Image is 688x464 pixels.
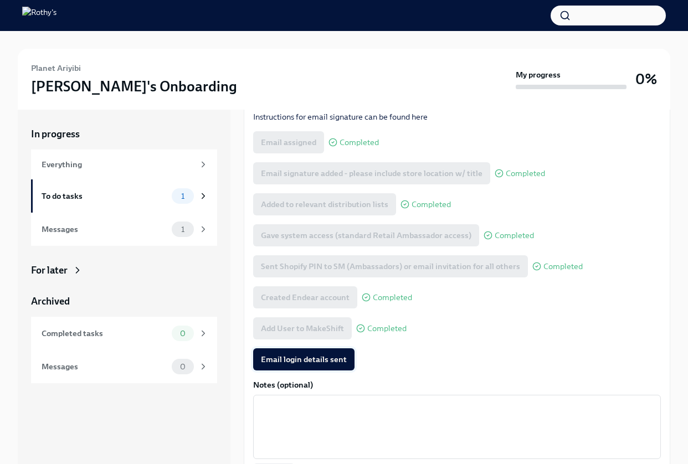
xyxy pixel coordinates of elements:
[253,112,428,122] a: Instructions for email signature can be found here
[412,200,451,209] span: Completed
[31,127,217,141] a: In progress
[31,295,217,308] a: Archived
[42,158,194,171] div: Everything
[506,169,545,178] span: Completed
[516,69,561,80] strong: My progress
[543,262,583,271] span: Completed
[261,354,347,365] span: Email login details sent
[42,360,167,373] div: Messages
[31,76,237,96] h3: [PERSON_NAME]'s Onboarding
[31,179,217,213] a: To do tasks1
[31,149,217,179] a: Everything
[42,327,167,339] div: Completed tasks
[495,231,534,240] span: Completed
[42,190,167,202] div: To do tasks
[635,69,657,89] h3: 0%
[31,350,217,383] a: Messages0
[373,293,412,302] span: Completed
[253,379,661,390] label: Notes (optional)
[42,223,167,235] div: Messages
[174,225,191,234] span: 1
[367,324,407,333] span: Completed
[31,317,217,350] a: Completed tasks0
[253,348,355,370] button: Email login details sent
[340,138,379,147] span: Completed
[173,329,192,338] span: 0
[31,62,81,74] h6: Planet Ariyibi
[31,264,68,277] div: For later
[174,192,191,200] span: 1
[31,213,217,246] a: Messages1
[22,7,57,24] img: Rothy's
[173,363,192,371] span: 0
[31,264,217,277] a: For later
